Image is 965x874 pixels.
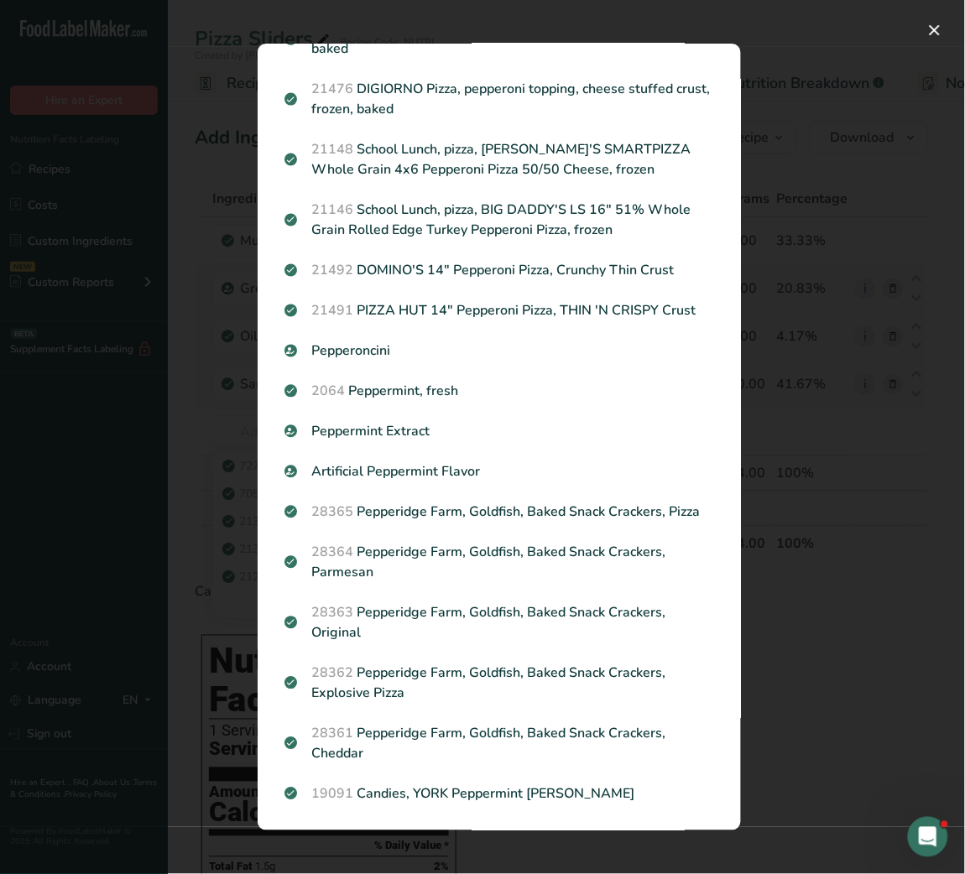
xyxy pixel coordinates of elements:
iframe: Intercom live chat [908,817,948,857]
p: DIGIORNO Pizza, pepperoni topping, cheese stuffed crust, frozen, baked [284,79,714,119]
span: 21148 [311,140,353,159]
span: 21146 [311,200,353,219]
p: Pepperoncini [284,341,714,361]
span: 28365 [311,502,353,521]
p: School Lunch, pizza, [PERSON_NAME]'S SMARTPIZZA Whole Grain 4x6 Pepperoni Pizza 50/50 Cheese, frozen [284,139,714,179]
span: 21492 [311,261,353,279]
p: Pepperidge Farm, Goldfish, Baked Snack Crackers, Explosive Pizza [284,663,714,703]
p: Pepperidge Farm, Goldfish, Baked Snack Crackers, Parmesan [284,542,714,582]
span: 2064 [311,382,345,400]
p: PIZZA HUT 14" Pepperoni Pizza, THIN 'N CRISPY Crust [284,300,714,320]
p: Peppermint Extract [284,421,714,441]
p: Pepperidge Farm, Goldfish, Baked Snack Crackers, Cheddar [284,723,714,763]
p: DOMINO'S 14" Pepperoni Pizza, Crunchy Thin Crust [284,260,714,280]
span: 28364 [311,543,353,561]
p: Artificial Peppermint Flavor [284,461,714,481]
span: 21476 [311,80,353,98]
span: 28362 [311,663,353,682]
p: Candies, YORK Peppermint [PERSON_NAME] [284,783,714,804]
p: Peppermint, fresh [284,381,714,401]
p: School Lunch, pizza, BIG DADDY'S LS 16" 51% Whole Grain Rolled Edge Turkey Pepperoni Pizza, frozen [284,200,714,240]
span: 19091 [311,784,353,803]
span: 28361 [311,724,353,742]
span: 28363 [311,603,353,622]
p: Pepperidge Farm, Goldfish, Baked Snack Crackers, Original [284,602,714,642]
p: Pepperidge Farm, Goldfish, Baked Snack Crackers, Pizza [284,502,714,522]
span: 21491 [311,301,353,320]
